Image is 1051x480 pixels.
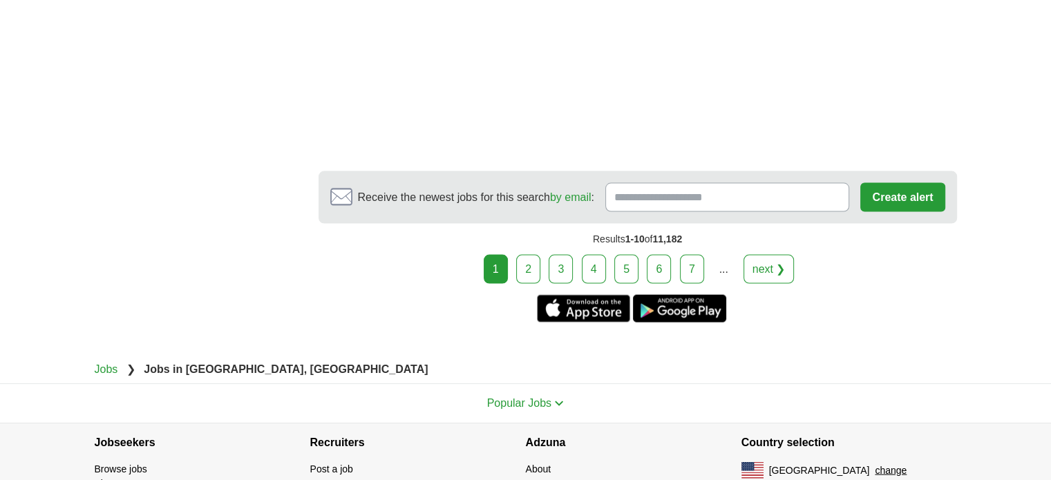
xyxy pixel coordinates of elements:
a: About [526,463,551,474]
span: ❯ [126,363,135,375]
a: Get the Android app [633,295,726,323]
div: Results of [319,224,957,255]
a: 2 [516,255,540,284]
a: next ❯ [744,255,795,284]
a: by email [550,191,591,203]
a: Get the iPhone app [537,295,630,323]
a: Browse jobs [95,463,147,474]
a: 5 [614,255,638,284]
a: 6 [647,255,671,284]
a: 4 [582,255,606,284]
span: Popular Jobs [487,397,551,409]
div: 1 [484,255,508,284]
a: Post a job [310,463,353,474]
button: Create alert [860,183,945,212]
button: change [875,463,907,478]
a: Jobs [95,363,118,375]
span: 11,182 [652,233,682,244]
img: US flag [741,462,764,479]
div: ... [710,256,737,283]
strong: Jobs in [GEOGRAPHIC_DATA], [GEOGRAPHIC_DATA] [144,363,428,375]
span: Receive the newest jobs for this search : [358,189,594,206]
img: toggle icon [554,401,564,407]
a: 7 [680,255,704,284]
h4: Country selection [741,423,957,462]
a: 3 [549,255,573,284]
span: [GEOGRAPHIC_DATA] [769,463,870,478]
span: 1-10 [625,233,645,244]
